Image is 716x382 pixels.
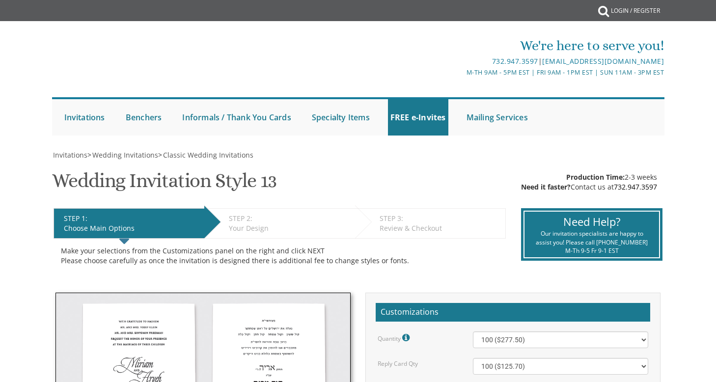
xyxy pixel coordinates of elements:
[521,182,571,191] span: Need it faster?
[388,99,448,136] a: FREE e-Invites
[87,150,158,160] span: >
[542,56,664,66] a: [EMAIL_ADDRESS][DOMAIN_NAME]
[521,172,657,192] div: 2-3 weeks Contact us at
[52,170,277,199] h1: Wedding Invitation Style 13
[380,223,500,233] div: Review & Checkout
[91,150,158,160] a: Wedding Invitations
[53,150,87,160] span: Invitations
[229,223,350,233] div: Your Design
[180,99,293,136] a: Informals / Thank You Cards
[62,99,108,136] a: Invitations
[229,214,350,223] div: STEP 2:
[92,150,158,160] span: Wedding Invitations
[162,150,253,160] a: Classic Wedding Invitations
[464,99,530,136] a: Mailing Services
[163,150,253,160] span: Classic Wedding Invitations
[532,229,651,254] div: Our invitation specialists are happy to assist you! Please call [PHONE_NUMBER] M-Th 9-5 Fr 9-1 EST
[376,303,650,322] h2: Customizations
[566,172,625,182] span: Production Time:
[52,150,87,160] a: Invitations
[123,99,165,136] a: Benchers
[532,214,651,229] div: Need Help?
[64,214,199,223] div: STEP 1:
[256,67,664,78] div: M-Th 9am - 5pm EST | Fri 9am - 1pm EST | Sun 11am - 3pm EST
[492,56,538,66] a: 732.947.3597
[61,246,498,266] div: Make your selections from the Customizations panel on the right and click NEXT Please choose care...
[380,214,500,223] div: STEP 3:
[309,99,372,136] a: Specialty Items
[256,36,664,55] div: We're here to serve you!
[614,182,657,191] a: 732.947.3597
[378,359,418,368] label: Reply Card Qty
[64,223,199,233] div: Choose Main Options
[256,55,664,67] div: |
[158,150,253,160] span: >
[378,331,412,344] label: Quantity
